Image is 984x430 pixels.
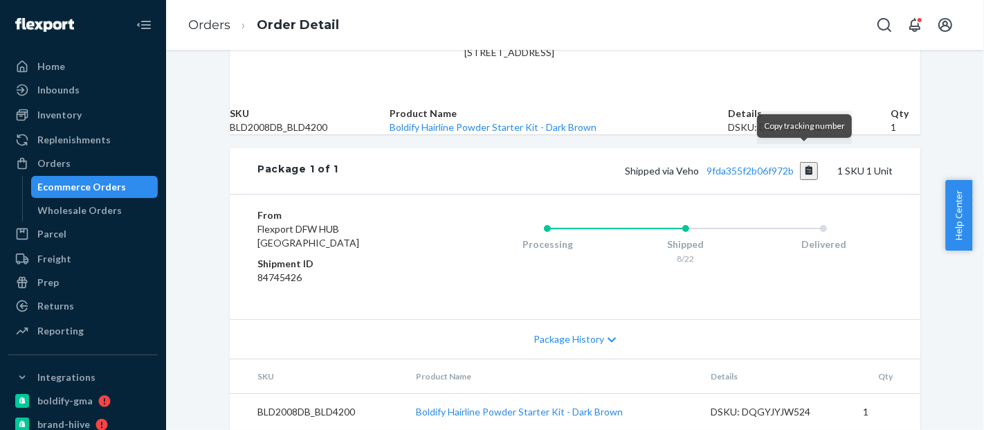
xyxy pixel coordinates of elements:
[31,199,158,222] a: Wholesale Orders
[338,162,893,180] div: 1 SKU 1 Unit
[257,271,423,285] dd: 84745426
[871,11,898,39] button: Open Search Box
[230,120,390,134] td: BLD2008DB_BLD4200
[416,406,623,418] a: Boldify Hairline Powder Starter Kit - Dark Brown
[37,156,71,170] div: Orders
[390,121,596,133] a: Boldify Hairline Powder Starter Kit - Dark Brown
[8,320,158,342] a: Reporting
[754,238,893,251] div: Delivered
[230,107,390,120] th: SKU
[8,271,158,294] a: Prep
[130,11,158,39] button: Close Navigation
[8,79,158,101] a: Inbounds
[8,390,158,412] a: boldify-gma
[37,252,71,266] div: Freight
[728,107,891,120] th: Details
[37,133,111,147] div: Replenishments
[478,238,617,251] div: Processing
[8,55,158,78] a: Home
[37,299,74,313] div: Returns
[37,394,93,408] div: boldify-gma
[464,33,554,58] span: [PERSON_NAME] [STREET_ADDRESS]
[901,11,929,39] button: Open notifications
[8,295,158,317] a: Returns
[257,17,339,33] a: Order Detail
[37,370,95,384] div: Integrations
[891,120,920,134] td: 1
[711,405,841,419] div: DSKU: DQGYJYJW524
[257,257,423,271] dt: Shipment ID
[38,180,127,194] div: Ecommerce Orders
[626,165,819,177] span: Shipped via Veho
[15,18,74,32] img: Flexport logo
[728,120,891,134] div: DSKU: DQGYJYJW524
[405,359,700,394] th: Product Name
[852,393,920,430] td: 1
[37,83,80,97] div: Inbounds
[37,108,82,122] div: Inventory
[37,276,59,289] div: Prep
[700,359,852,394] th: Details
[891,107,920,120] th: Qty
[534,332,604,346] span: Package History
[8,152,158,174] a: Orders
[8,223,158,245] a: Parcel
[257,223,359,249] span: Flexport DFW HUB [GEOGRAPHIC_DATA]
[707,165,794,177] a: 9fda355f2b06f972b
[617,238,755,251] div: Shipped
[177,5,350,46] ol: breadcrumbs
[764,120,845,131] span: Copy tracking number
[257,162,338,180] div: Package 1 of 1
[931,11,959,39] button: Open account menu
[230,393,405,430] td: BLD2008DB_BLD4200
[390,107,728,120] th: Product Name
[800,162,819,180] button: Copy tracking number
[617,253,755,265] div: 8/22
[852,359,920,394] th: Qty
[8,104,158,126] a: Inventory
[37,324,84,338] div: Reporting
[8,366,158,388] button: Integrations
[8,248,158,270] a: Freight
[37,227,66,241] div: Parcel
[230,359,405,394] th: SKU
[8,129,158,151] a: Replenishments
[945,180,972,251] button: Help Center
[37,60,65,73] div: Home
[257,208,423,222] dt: From
[31,176,158,198] a: Ecommerce Orders
[38,204,122,217] div: Wholesale Orders
[188,17,230,33] a: Orders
